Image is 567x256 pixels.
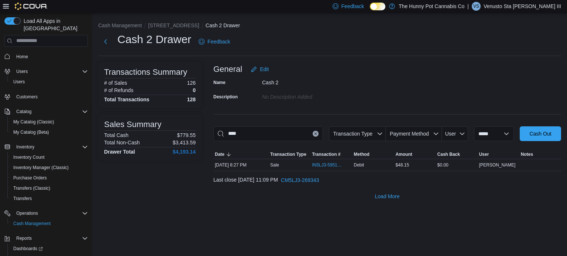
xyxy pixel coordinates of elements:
[193,87,196,93] p: 0
[313,131,319,137] button: Clear input
[341,3,364,10] span: Feedback
[10,219,88,228] span: Cash Management
[10,194,88,203] span: Transfers
[173,149,196,155] h4: $4,193.14
[10,244,88,253] span: Dashboards
[13,246,43,252] span: Dashboards
[13,143,88,151] span: Inventory
[15,3,48,10] img: Cova
[7,162,91,173] button: Inventory Manager (Classic)
[16,144,34,150] span: Inventory
[1,106,91,117] button: Catalog
[213,150,269,159] button: Date
[399,2,464,11] p: The Hunny Pot Cannabis Co
[213,126,323,141] input: This is a search bar. As you type, the results lower in the page will automatically filter.
[13,129,49,135] span: My Catalog (Beta)
[1,233,91,243] button: Reports
[207,38,230,45] span: Feedback
[352,150,394,159] button: Method
[479,162,516,168] span: [PERSON_NAME]
[104,132,128,138] h6: Total Cash
[390,131,429,137] span: Payment Method
[1,208,91,218] button: Operations
[394,150,436,159] button: Amount
[215,151,224,157] span: Date
[10,184,88,193] span: Transfers (Classic)
[13,52,88,61] span: Home
[442,126,468,141] button: User
[278,173,322,187] button: CM5LJ3-269343
[467,2,469,11] p: |
[7,117,91,127] button: My Catalog (Classic)
[187,80,196,86] p: 126
[7,77,91,87] button: Users
[196,34,233,49] a: Feedback
[104,97,150,102] h4: Total Transactions
[13,196,32,201] span: Transfers
[104,80,127,86] h6: # of Sales
[7,127,91,137] button: My Catalog (Beta)
[13,67,88,76] span: Users
[13,175,47,181] span: Purchase Orders
[16,109,31,115] span: Catalog
[16,94,38,100] span: Customers
[213,80,226,85] label: Name
[7,243,91,254] a: Dashboards
[13,107,88,116] span: Catalog
[213,94,238,100] label: Description
[16,54,28,60] span: Home
[484,2,561,11] p: Venusto Sta [PERSON_NAME] III
[13,209,41,218] button: Operations
[329,126,386,141] button: Transaction Type
[1,91,91,102] button: Customers
[16,210,38,216] span: Operations
[10,173,88,182] span: Purchase Orders
[10,163,88,172] span: Inventory Manager (Classic)
[479,151,489,157] span: User
[529,130,551,137] span: Cash Out
[248,62,272,77] button: Edit
[260,66,269,73] span: Edit
[1,142,91,152] button: Inventory
[395,151,412,157] span: Amount
[13,221,51,227] span: Cash Management
[98,22,561,31] nav: An example of EuiBreadcrumbs
[187,97,196,102] h4: 128
[262,91,361,100] div: No Description added
[13,209,88,218] span: Operations
[10,128,52,137] a: My Catalog (Beta)
[7,173,91,183] button: Purchase Orders
[519,150,561,159] button: Notes
[312,161,351,169] button: IN5LJ3-5951236
[521,151,533,157] span: Notes
[10,163,72,172] a: Inventory Manager (Classic)
[16,69,28,74] span: Users
[281,176,319,184] span: CM5LJ3-269343
[10,153,88,162] span: Inventory Count
[7,183,91,193] button: Transfers (Classic)
[1,51,91,62] button: Home
[478,150,519,159] button: User
[13,234,88,243] span: Reports
[13,119,54,125] span: My Catalog (Classic)
[445,131,456,137] span: User
[10,153,48,162] a: Inventory Count
[262,77,361,85] div: Cash 2
[1,66,91,77] button: Users
[177,132,196,138] p: $779.55
[354,151,370,157] span: Method
[13,165,69,171] span: Inventory Manager (Classic)
[13,67,31,76] button: Users
[436,150,478,159] button: Cash Back
[213,189,561,204] button: Load More
[13,107,34,116] button: Catalog
[333,131,372,137] span: Transaction Type
[10,219,54,228] a: Cash Management
[104,140,140,145] h6: Total Non-Cash
[375,193,400,200] span: Load More
[472,2,481,11] div: Venusto Sta Maria III
[13,143,37,151] button: Inventory
[395,162,409,168] span: $48.15
[104,149,135,155] h4: Drawer Total
[10,244,46,253] a: Dashboards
